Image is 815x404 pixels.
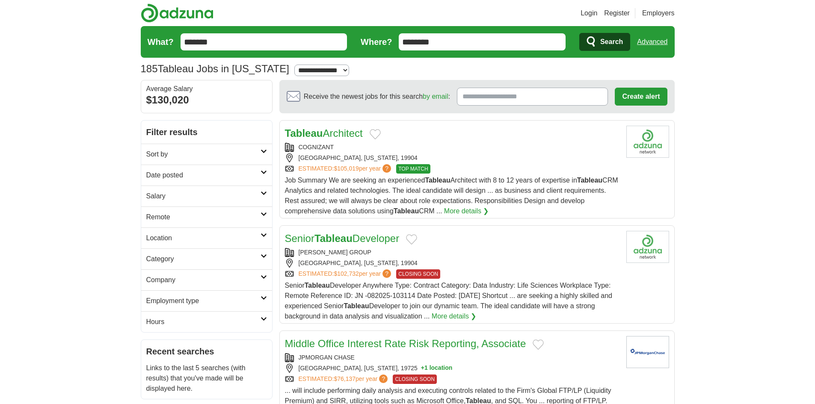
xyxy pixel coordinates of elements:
img: Eliassen Group logo [626,231,669,263]
a: More details ❯ [432,311,477,321]
a: Sort by [141,144,272,165]
span: ? [382,269,391,278]
a: JPMORGAN CHASE [299,354,355,361]
span: $102,732 [334,270,359,277]
a: Register [604,8,630,18]
h2: Hours [146,317,261,327]
h2: Location [146,233,261,243]
button: +1 location [421,364,453,373]
a: More details ❯ [444,206,489,216]
span: CLOSING SOON [393,375,437,384]
div: [GEOGRAPHIC_DATA], [US_STATE], 19904 [285,153,619,162]
h2: Salary [146,191,261,201]
a: ESTIMATED:$105,019per year? [299,164,393,174]
strong: Tableau [577,177,602,184]
strong: Tableau [305,282,330,289]
p: Links to the last 5 searches (with results) that you've made will be displayed here. [146,363,267,394]
span: Receive the newest jobs for this search : [304,91,450,102]
img: JPMorgan Chase logo [626,336,669,368]
h2: Category [146,254,261,264]
h2: Company [146,275,261,285]
strong: Tableau [344,302,369,310]
a: ESTIMATED:$76,137per year? [299,375,390,384]
div: Average Salary [146,86,267,92]
a: Middle Office Interest Rate Risk Reporting, Associate [285,338,526,349]
h2: Recent searches [146,345,267,358]
button: Add to favorite jobs [406,234,417,245]
a: COGNIZANT [299,144,334,150]
span: $76,137 [334,375,356,382]
img: Cognizant logo [626,126,669,158]
div: [GEOGRAPHIC_DATA], [US_STATE], 19904 [285,259,619,268]
div: $130,020 [146,92,267,108]
a: [PERSON_NAME] GROUP [299,249,371,256]
h1: Tableau Jobs in [US_STATE] [141,63,289,74]
a: SeniorTableauDeveloper [285,233,400,244]
a: Remote [141,206,272,227]
div: [GEOGRAPHIC_DATA], [US_STATE], 19725 [285,364,619,373]
a: Advanced [637,33,667,50]
button: Create alert [615,88,667,106]
button: Add to favorite jobs [533,339,544,350]
span: CLOSING SOON [396,269,440,279]
button: Search [579,33,630,51]
span: + [421,364,424,373]
span: Search [600,33,623,50]
a: Salary [141,186,272,206]
button: Add to favorite jobs [370,129,381,139]
h2: Remote [146,212,261,222]
a: Hours [141,311,272,332]
a: Location [141,227,272,248]
a: Login [581,8,597,18]
strong: Tableau [285,127,323,139]
a: Category [141,248,272,269]
label: What? [148,35,174,48]
label: Where? [361,35,392,48]
h2: Filter results [141,121,272,144]
a: by email [423,93,448,100]
h2: Sort by [146,149,261,159]
h2: Date posted [146,170,261,180]
span: Senior Developer Anywhere Type: Contract Category: Data Industry: Life Sciences Workplace Type: R... [285,282,612,320]
a: Date posted [141,165,272,186]
strong: Tableau [314,233,353,244]
strong: Tableau [394,207,419,215]
span: ? [382,164,391,173]
span: 185 [141,61,158,77]
a: Employers [642,8,675,18]
a: ESTIMATED:$102,732per year? [299,269,393,279]
span: ? [379,375,388,383]
img: Adzuna logo [141,3,213,23]
span: TOP MATCH [396,164,430,174]
span: $105,019 [334,165,359,172]
a: Employment type [141,290,272,311]
h2: Employment type [146,296,261,306]
a: TableauArchitect [285,127,363,139]
strong: Tableau [425,177,450,184]
span: Job Summary We are seeking an experienced Architect with 8 to 12 years of expertise in CRM Analyt... [285,177,618,215]
a: Company [141,269,272,290]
